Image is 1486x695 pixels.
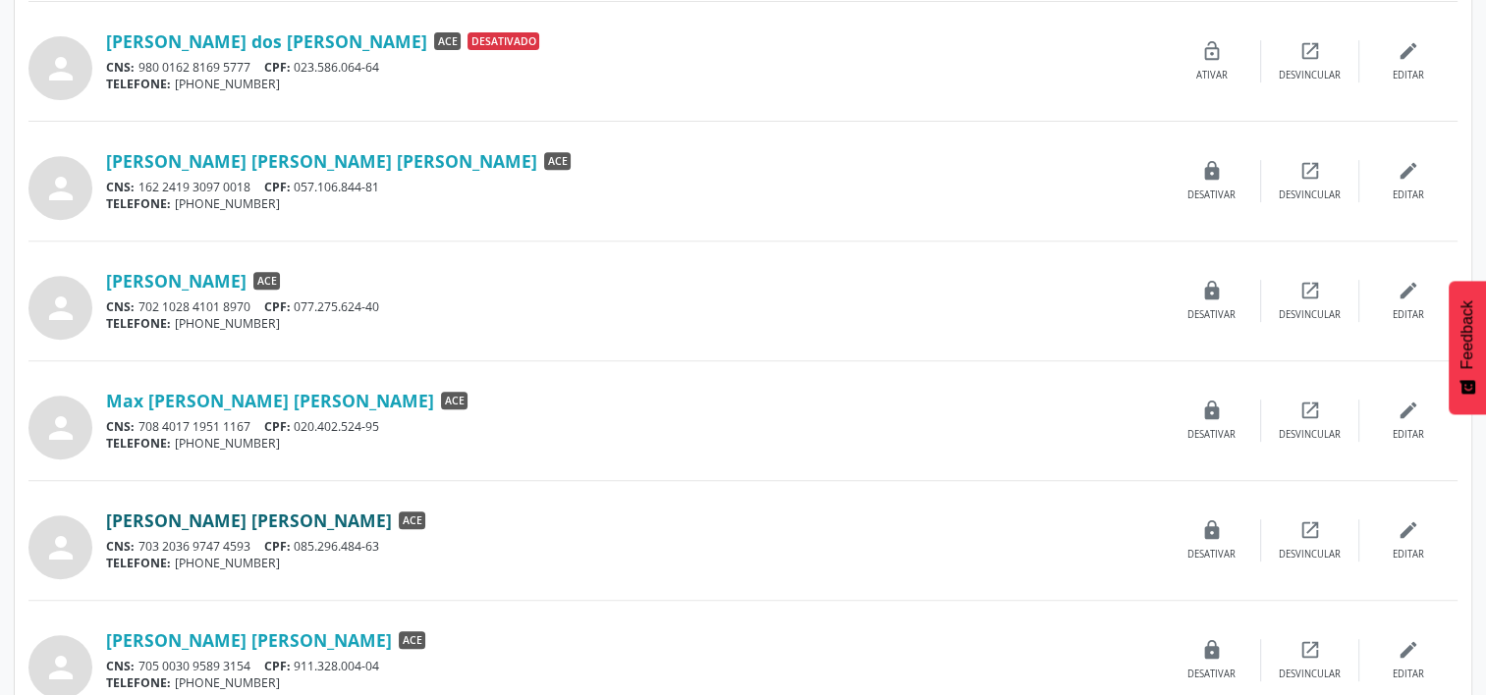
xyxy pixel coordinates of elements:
[1393,308,1424,322] div: Editar
[1201,639,1223,661] i: lock
[1201,280,1223,301] i: lock
[1299,639,1321,661] i: open_in_new
[106,658,135,674] span: CNS:
[1279,69,1341,82] div: Desvincular
[106,179,1163,195] div: 162 2419 3097 0018 057.106.844-81
[434,32,461,50] span: ACE
[106,674,171,691] span: TELEFONE:
[264,179,291,195] span: CPF:
[441,392,468,409] span: ACE
[1299,400,1321,421] i: open_in_new
[43,291,79,326] i: person
[1458,300,1476,369] span: Feedback
[43,171,79,206] i: person
[106,390,434,411] a: Max [PERSON_NAME] [PERSON_NAME]
[106,270,247,292] a: [PERSON_NAME]
[1279,548,1341,561] div: Desvincular
[1398,639,1419,661] i: edit
[468,32,539,50] span: Desativado
[106,418,135,435] span: CNS:
[1201,519,1223,541] i: lock
[106,555,171,571] span: TELEFONE:
[106,179,135,195] span: CNS:
[544,152,571,170] span: ACE
[264,538,291,555] span: CPF:
[106,298,135,315] span: CNS:
[106,435,171,452] span: TELEFONE:
[106,435,1163,452] div: [PHONE_NUMBER]
[106,76,171,92] span: TELEFONE:
[1393,548,1424,561] div: Editar
[1187,668,1236,681] div: Desativar
[1393,69,1424,82] div: Editar
[1398,280,1419,301] i: edit
[106,509,392,531] a: [PERSON_NAME] [PERSON_NAME]
[264,59,291,76] span: CPF:
[43,530,79,565] i: person
[399,631,425,649] span: ACE
[1187,548,1236,561] div: Desativar
[1279,428,1341,442] div: Desvincular
[264,418,291,435] span: CPF:
[1279,668,1341,681] div: Desvincular
[106,150,537,172] a: [PERSON_NAME] [PERSON_NAME] [PERSON_NAME]
[106,538,135,555] span: CNS:
[106,30,427,52] a: [PERSON_NAME] dos [PERSON_NAME]
[106,555,1163,571] div: [PHONE_NUMBER]
[1299,280,1321,301] i: open_in_new
[1187,428,1236,442] div: Desativar
[1393,188,1424,202] div: Editar
[264,658,291,674] span: CPF:
[106,298,1163,315] div: 702 1028 4101 8970 077.275.624-40
[106,59,1163,76] div: 980 0162 8169 5777 023.586.064-64
[1299,40,1321,62] i: open_in_new
[1393,428,1424,442] div: Editar
[43,51,79,86] i: person
[106,195,1163,212] div: [PHONE_NUMBER]
[1398,160,1419,182] i: edit
[1398,40,1419,62] i: edit
[1279,188,1341,202] div: Desvincular
[1279,308,1341,322] div: Desvincular
[1187,308,1236,322] div: Desativar
[1201,160,1223,182] i: lock
[253,272,280,290] span: ACE
[106,418,1163,435] div: 708 4017 1951 1167 020.402.524-95
[1196,69,1228,82] div: Ativar
[43,410,79,446] i: person
[1201,400,1223,421] i: lock
[106,538,1163,555] div: 703 2036 9747 4593 085.296.484-63
[1187,188,1236,202] div: Desativar
[106,658,1163,674] div: 705 0030 9589 3154 911.328.004-04
[106,315,171,332] span: TELEFONE:
[106,59,135,76] span: CNS:
[1201,40,1223,62] i: lock_open
[106,76,1163,92] div: [PHONE_NUMBER]
[1299,160,1321,182] i: open_in_new
[106,195,171,212] span: TELEFONE:
[1393,668,1424,681] div: Editar
[399,511,425,529] span: ACE
[106,315,1163,332] div: [PHONE_NUMBER]
[1398,400,1419,421] i: edit
[264,298,291,315] span: CPF:
[106,629,392,651] a: [PERSON_NAME] [PERSON_NAME]
[106,674,1163,691] div: [PHONE_NUMBER]
[1398,519,1419,541] i: edit
[1449,281,1486,414] button: Feedback - Mostrar pesquisa
[1299,519,1321,541] i: open_in_new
